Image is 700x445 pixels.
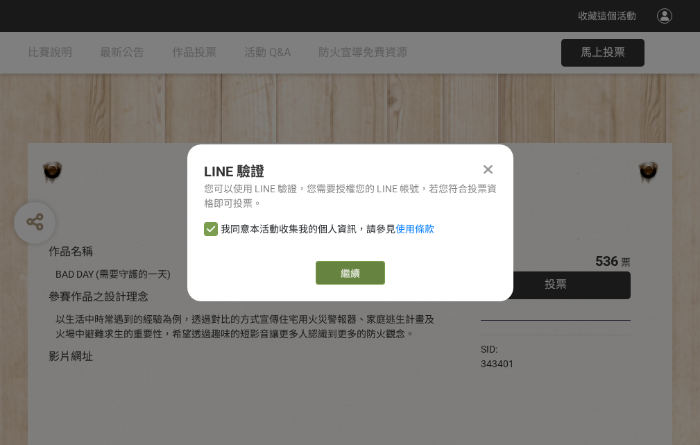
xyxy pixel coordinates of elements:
span: 馬上投票 [581,46,625,59]
span: 收藏這個活動 [578,10,636,22]
div: 您可以使用 LINE 驗證，您需要授權您的 LINE 帳號，若您符合投票資格即可投票。 [204,182,497,211]
div: 以生活中時常遇到的經驗為例，透過對比的方式宣傳住宅用火災警報器、家庭逃生計畫及火場中避難求生的重要性，希望透過趣味的短影音讓更多人認識到更多的防火觀念。 [56,312,439,342]
span: 最新公告 [100,46,144,59]
span: 影片網址 [49,350,93,363]
button: 馬上投票 [561,39,644,67]
span: 防火宣導免費資源 [318,46,407,59]
a: 繼續 [316,261,385,285]
a: 比賽說明 [28,32,72,74]
a: 防火宣導免費資源 [318,32,407,74]
span: 參賽作品之設計理念 [49,290,148,303]
div: BAD DAY (需要守護的一天) [56,267,439,282]
div: LINE 驗證 [204,161,497,182]
span: 活動 Q&A [244,46,291,59]
a: 使用條款 [395,224,434,235]
span: SID: 343401 [481,344,514,369]
span: 536 [595,253,618,269]
span: 比賽說明 [28,46,72,59]
span: 投票 [545,278,567,291]
span: 作品投票 [172,46,216,59]
a: 最新公告 [100,32,144,74]
span: 作品名稱 [49,245,93,258]
a: 作品投票 [172,32,216,74]
span: 票 [621,257,631,268]
iframe: Facebook Share [518,342,587,356]
span: 我同意本活動收集我的個人資訊，請參見 [221,222,434,237]
a: 活動 Q&A [244,32,291,74]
